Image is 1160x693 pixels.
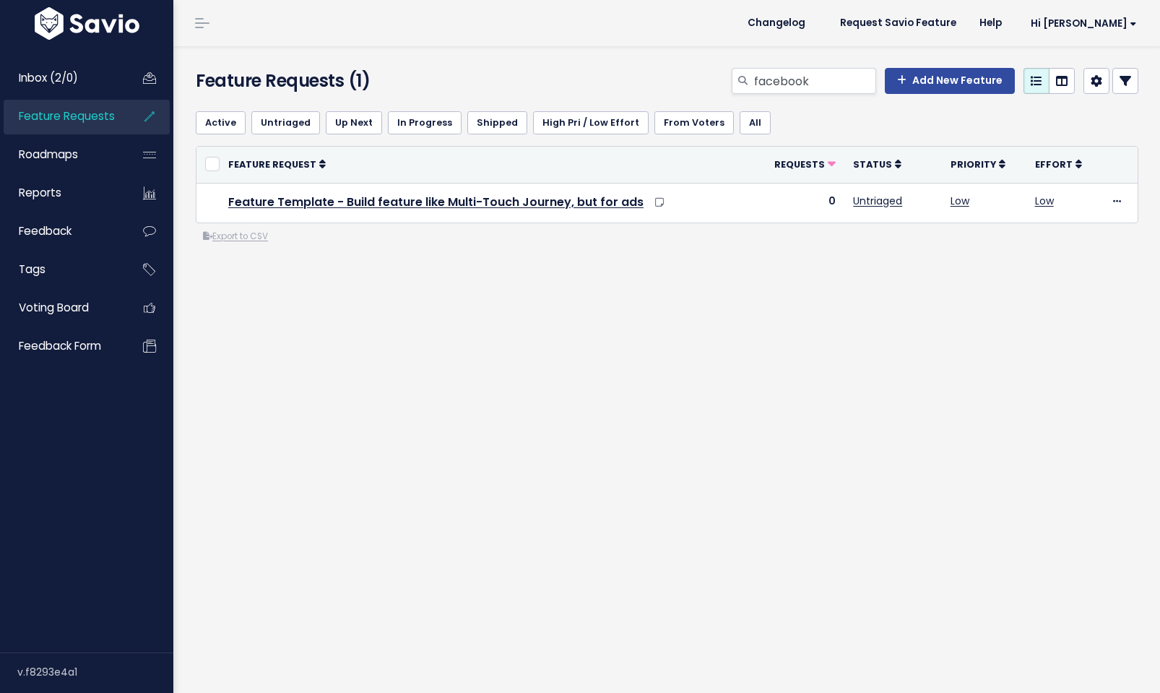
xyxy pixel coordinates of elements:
[388,111,462,134] a: In Progress
[4,100,120,133] a: Feature Requests
[228,158,316,171] span: Feature Request
[467,111,527,134] a: Shipped
[654,111,734,134] a: From Voters
[1035,157,1082,171] a: Effort
[19,108,115,124] span: Feature Requests
[853,194,902,208] a: Untriaged
[228,194,644,210] a: Feature Template - Build feature like Multi-Touch Journey, but for ads
[19,185,61,200] span: Reports
[774,157,836,171] a: Requests
[4,215,120,248] a: Feedback
[1031,18,1137,29] span: Hi [PERSON_NAME]
[853,157,901,171] a: Status
[19,70,78,85] span: Inbox (2/0)
[951,194,969,208] a: Low
[4,138,120,171] a: Roadmaps
[251,111,320,134] a: Untriaged
[951,158,996,171] span: Priority
[4,176,120,210] a: Reports
[1035,194,1054,208] a: Low
[19,223,72,238] span: Feedback
[17,653,173,691] div: v.f8293e4a1
[828,12,968,34] a: Request Savio Feature
[203,231,268,242] a: Export to CSV
[4,61,120,95] a: Inbox (2/0)
[885,68,1015,94] a: Add New Feature
[968,12,1013,34] a: Help
[196,111,246,134] a: Active
[748,18,805,28] span: Changelog
[196,68,495,94] h4: Feature Requests (1)
[4,291,120,324] a: Voting Board
[533,111,649,134] a: High Pri / Low Effort
[740,111,771,134] a: All
[31,7,143,40] img: logo-white.9d6f32f41409.svg
[774,158,825,171] span: Requests
[19,147,78,162] span: Roadmaps
[1013,12,1148,35] a: Hi [PERSON_NAME]
[4,253,120,286] a: Tags
[326,111,382,134] a: Up Next
[753,68,876,94] input: Search features...
[951,157,1005,171] a: Priority
[853,158,892,171] span: Status
[19,300,89,315] span: Voting Board
[196,111,1138,134] ul: Filter feature requests
[4,330,120,363] a: Feedback form
[1035,158,1073,171] span: Effort
[19,262,46,277] span: Tags
[19,338,101,353] span: Feedback form
[753,183,844,223] td: 0
[228,157,326,171] a: Feature Request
